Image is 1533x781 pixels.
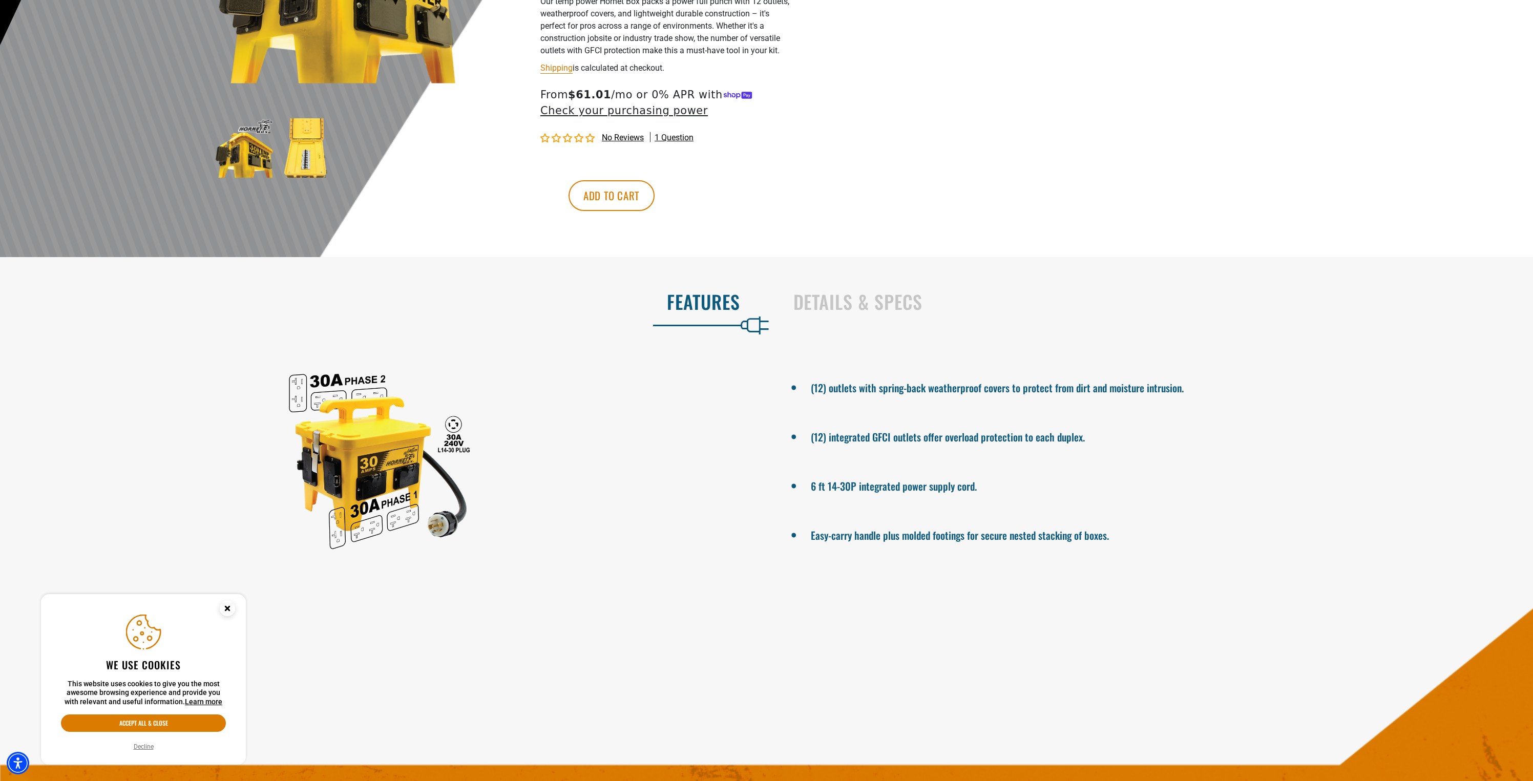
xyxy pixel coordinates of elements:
[810,476,1498,494] li: 6 ft 14-30P integrated power supply cord.
[7,752,29,774] div: Accessibility Menu
[810,377,1498,396] li: (12) outlets with spring-back weatherproof covers to protect from dirt and moisture intrusion.
[810,427,1498,445] li: (12) integrated GFCI outlets offer overload protection to each duplex.
[61,658,226,671] h2: We use cookies
[209,594,246,626] button: Close this option
[602,133,644,142] span: No reviews
[185,698,222,706] a: This website uses cookies to give you the most awesome browsing experience and provide you with r...
[41,594,246,765] aside: Cookie Consent
[569,180,655,211] button: Add to cart
[22,291,740,312] h2: Features
[61,680,226,707] p: This website uses cookies to give you the most awesome browsing experience and provide you with r...
[540,63,573,73] a: Shipping
[61,714,226,732] button: Accept all & close
[131,742,157,752] button: Decline
[540,134,597,143] span: 0.00 stars
[793,291,1512,312] h2: Details & Specs
[655,132,694,143] span: 1 question
[540,61,791,75] div: is calculated at checkout.
[810,525,1498,543] li: Easy-carry handle plus molded footings for secure nested stacking of boxes.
